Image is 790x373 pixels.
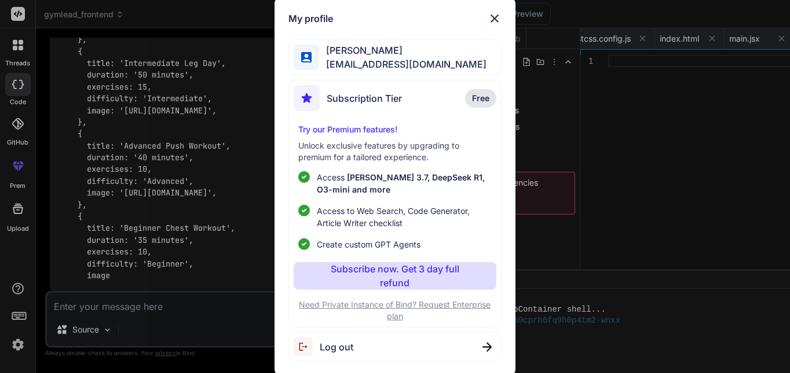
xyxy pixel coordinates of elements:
img: close [488,12,502,25]
span: [EMAIL_ADDRESS][DOMAIN_NAME] [319,57,487,71]
p: Need Private Instance of Bind? Request Enterprise plan [294,299,497,322]
img: logout [294,337,320,356]
img: profile [301,52,312,63]
p: Try our Premium features! [298,124,492,135]
span: Log out [320,340,353,354]
span: [PERSON_NAME] 3.7, DeepSeek R1, O3-mini and more [317,172,485,194]
p: Unlock exclusive features by upgrading to premium for a tailored experience. [298,140,492,163]
img: close [482,342,492,352]
img: subscription [294,85,320,111]
p: Subscribe now. Get 3 day full refund [316,262,474,290]
button: Subscribe now. Get 3 day full refund [294,262,497,290]
img: checklist [298,205,310,216]
span: [PERSON_NAME] [319,43,487,57]
p: Access [317,171,492,195]
span: Free [472,93,489,104]
span: Access to Web Search, Code Generator, Article Writer checklist [317,205,492,229]
h1: My profile [288,12,333,25]
img: checklist [298,238,310,250]
span: Subscription Tier [327,91,402,105]
img: checklist [298,171,310,183]
span: Create custom GPT Agents [317,238,420,250]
